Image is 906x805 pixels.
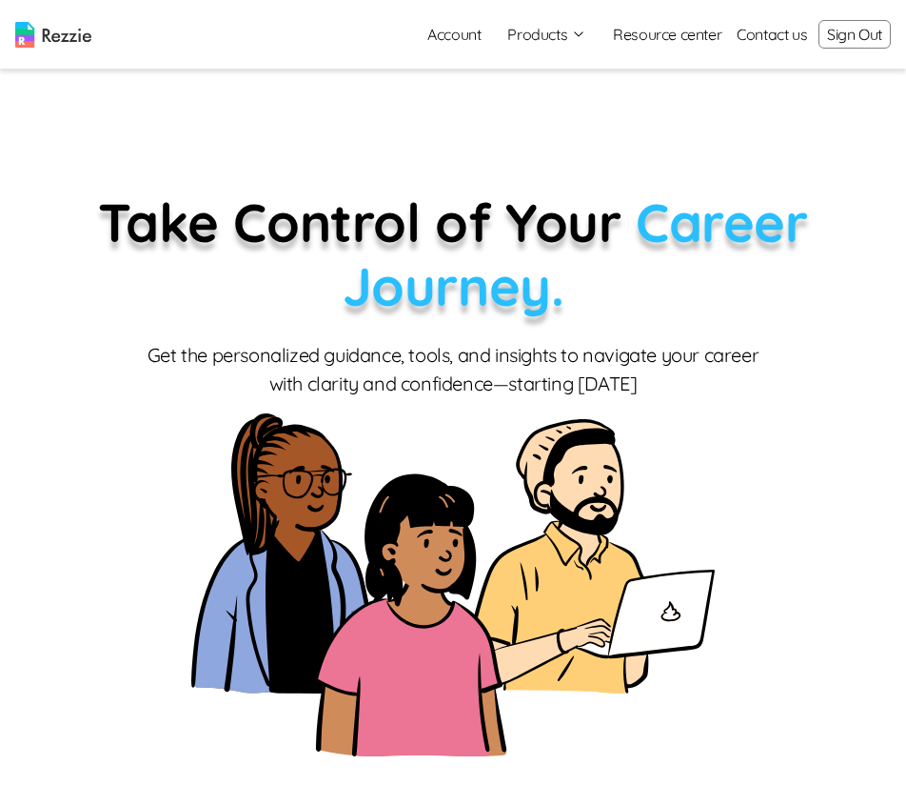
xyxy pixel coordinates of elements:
img: logo [15,22,91,48]
a: Resource center [613,23,721,46]
p: Take Control of Your [15,191,891,318]
button: Products [507,23,586,46]
img: home [191,413,715,756]
span: Career Journey. [343,189,808,319]
a: Contact us [737,23,807,46]
a: Account [412,15,496,53]
p: Get the personalized guidance, tools, and insights to navigate your career with clarity and confi... [144,341,762,398]
button: Sign Out [818,20,891,49]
